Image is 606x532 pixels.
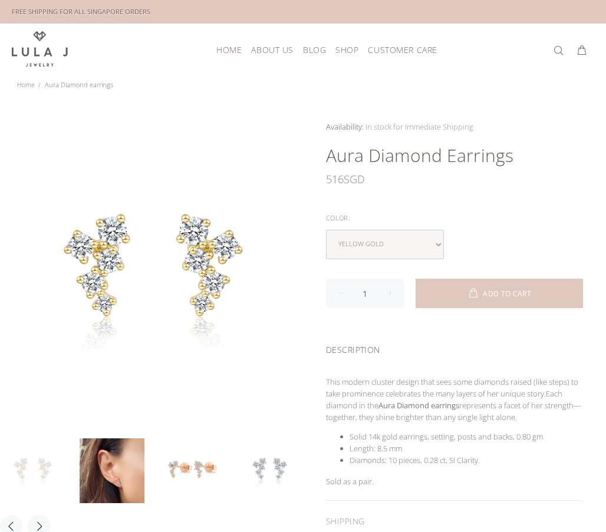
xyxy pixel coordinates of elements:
div: FREE SHIPPING FOR ALL SINGAPORE ORDERS [12,5,150,18]
a: Blog [298,41,331,59]
a: About Us [246,41,298,59]
span: 516 [326,167,344,191]
div: Color: [326,210,583,226]
span: Customer Care [368,45,437,54]
div: SGD [326,167,583,191]
strong: Aura Diamond earrings [378,400,459,411]
a: Customer Care [363,41,437,59]
a: Home [17,80,35,89]
span: Availability: [326,121,364,132]
span: Blog [303,45,326,54]
p: This modern cluster design that sees some diamonds raised (like steps) to take prominence celebra... [326,376,583,423]
span: Aura Diamond earrings [45,80,113,89]
span: HOME [216,45,242,54]
div: DESCRIPTION [326,329,583,366]
span: ADD TO CART [483,290,531,298]
button: ADD TO CART [416,279,583,308]
li: Length: 8.5 mm [350,442,583,454]
p: Sold as a pair. [326,475,583,487]
span: About Us [251,45,293,54]
li: Solid 14k gold earrings, setting, posts and backs, 0.80 gm [350,431,583,442]
h1: Aura Diamond earrings [326,144,583,167]
span: In stock for Immediate Shipping [365,121,473,132]
a: HOME [212,41,246,59]
span: Shop [335,45,358,54]
a: Shop [331,41,363,59]
li: Diamonds: 10 pieces, 0.28 ct, SI Clarity. [350,454,583,466]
